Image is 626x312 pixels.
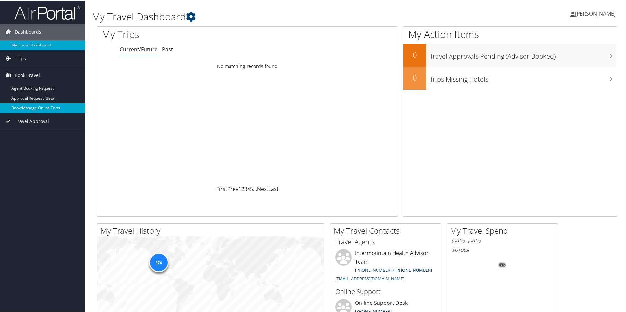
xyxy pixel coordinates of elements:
[403,48,426,60] h2: 0
[244,185,247,192] a: 3
[575,9,616,17] span: [PERSON_NAME]
[403,71,426,83] h2: 0
[241,185,244,192] a: 2
[15,113,49,129] span: Travel Approval
[15,23,41,40] span: Dashboards
[570,3,622,23] a: [PERSON_NAME]
[250,185,253,192] a: 5
[102,27,267,41] h1: My Trips
[162,45,173,52] a: Past
[335,237,436,246] h3: Travel Agents
[403,66,617,89] a: 0Trips Missing Hotels
[149,252,168,272] div: 374
[92,9,445,23] h1: My Travel Dashboard
[97,60,398,72] td: No matching records found
[430,48,617,60] h3: Travel Approvals Pending (Advisor Booked)
[15,66,40,83] span: Book Travel
[216,185,227,192] a: First
[452,246,553,253] h6: Total
[101,225,324,236] h2: My Travel History
[227,185,238,192] a: Prev
[430,71,617,83] h3: Trips Missing Hotels
[253,185,257,192] span: …
[452,237,553,243] h6: [DATE] - [DATE]
[355,266,432,272] a: [PHONE_NUMBER] / [PHONE_NUMBER]
[403,27,617,41] h1: My Action Items
[120,45,157,52] a: Current/Future
[450,225,558,236] h2: My Travel Spend
[332,248,439,284] li: Intermountain Health Advisor Team
[335,286,436,296] h3: Online Support
[334,225,441,236] h2: My Travel Contacts
[238,185,241,192] a: 1
[257,185,268,192] a: Next
[268,185,279,192] a: Last
[452,246,458,253] span: $0
[500,263,505,266] tspan: 0%
[247,185,250,192] a: 4
[14,4,80,20] img: airportal-logo.png
[335,275,404,281] a: [EMAIL_ADDRESS][DOMAIN_NAME]
[15,50,26,66] span: Trips
[403,43,617,66] a: 0Travel Approvals Pending (Advisor Booked)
